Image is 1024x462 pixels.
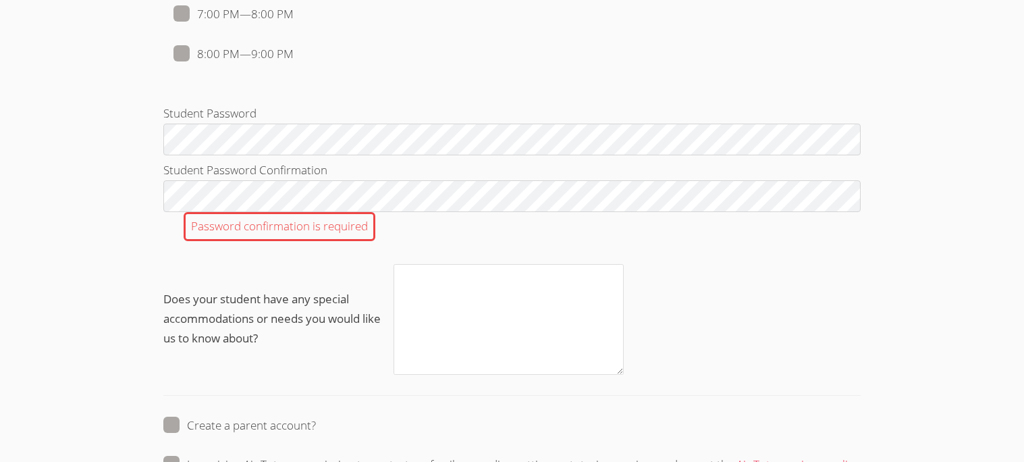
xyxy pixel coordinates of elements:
div: Password confirmation is required [184,212,375,241]
label: 7:00 PM — 8:00 PM [173,5,294,23]
textarea: Does your student have any special accommodations or needs you would like us to know about? [394,264,624,374]
label: 8:00 PM — 9:00 PM [173,45,294,63]
label: Create a parent account? [163,417,316,434]
span: Student Password Confirmation [163,162,327,178]
span: Does your student have any special accommodations or needs you would like us to know about? [163,290,394,349]
input: Student Password ConfirmationPassword confirmation is required [163,180,860,212]
input: Student Password [163,124,860,155]
span: Student Password [163,105,257,121]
